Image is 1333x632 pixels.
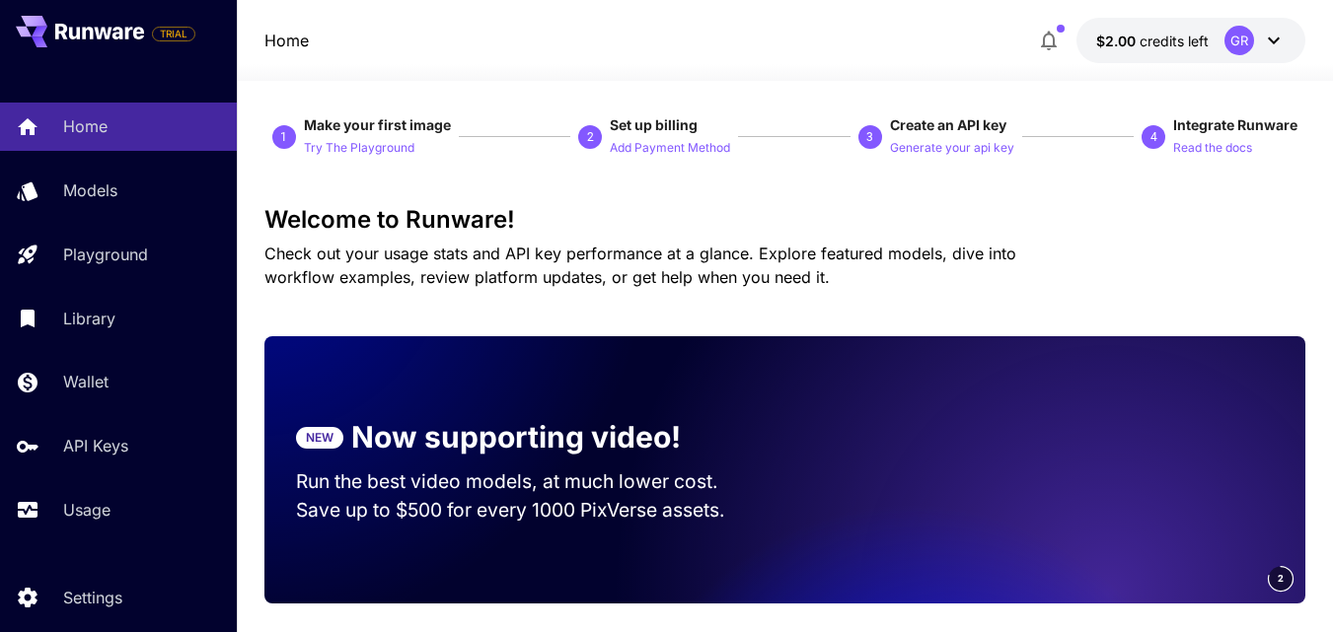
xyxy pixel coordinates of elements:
[1140,33,1209,49] span: credits left
[63,178,117,202] p: Models
[280,128,287,146] p: 1
[296,496,754,525] p: Save up to $500 for every 1000 PixVerse assets.
[890,116,1006,133] span: Create an API key
[1150,128,1157,146] p: 4
[610,135,730,159] button: Add Payment Method
[1224,26,1254,55] div: GR
[610,139,730,158] p: Add Payment Method
[306,429,333,447] p: NEW
[1278,571,1284,586] span: 2
[351,415,681,459] p: Now supporting video!
[890,139,1014,158] p: Generate your api key
[63,498,111,522] p: Usage
[610,116,698,133] span: Set up billing
[1173,116,1297,133] span: Integrate Runware
[63,114,108,138] p: Home
[866,128,873,146] p: 3
[152,22,195,45] span: Add your payment card to enable full platform functionality.
[304,139,414,158] p: Try The Playground
[63,434,128,457] p: API Keys
[63,243,148,266] p: Playground
[1173,139,1252,158] p: Read the docs
[304,135,414,159] button: Try The Playground
[304,116,451,133] span: Make your first image
[63,370,109,393] p: Wallet
[1096,31,1209,51] div: $2.00
[890,135,1014,159] button: Generate your api key
[264,206,1305,234] h3: Welcome to Runware!
[264,244,1016,287] span: Check out your usage stats and API key performance at a glance. Explore featured models, dive int...
[264,29,309,52] a: Home
[264,29,309,52] nav: breadcrumb
[296,467,754,496] p: Run the best video models, at much lower cost.
[1076,18,1305,63] button: $2.00GR
[63,307,115,330] p: Library
[63,586,122,609] p: Settings
[1096,33,1140,49] span: $2.00
[587,128,594,146] p: 2
[153,27,194,41] span: TRIAL
[1173,135,1252,159] button: Read the docs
